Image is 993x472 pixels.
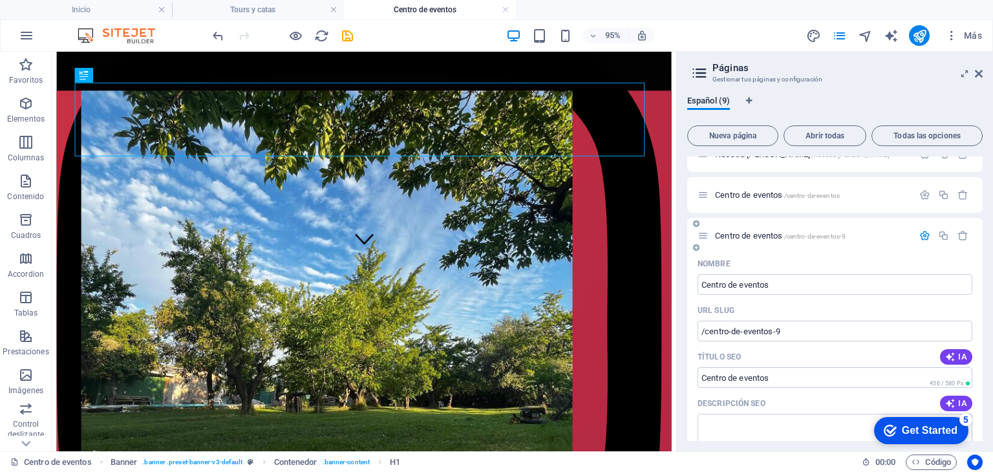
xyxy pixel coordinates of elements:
[583,28,629,43] button: 95%
[693,132,773,140] span: Nueva página
[698,398,765,409] p: Descripción SEO
[3,347,48,357] p: Prestaciones
[967,455,983,470] button: Usercentrics
[172,3,344,17] h4: Tours y catas
[687,93,730,111] span: Español (9)
[784,233,846,240] span: /centro-de-eventos-9
[875,455,895,470] span: 00 00
[862,455,896,470] h6: Tiempo de la sesión
[884,457,886,467] span: :
[957,230,968,241] div: Eliminar
[938,230,949,241] div: Duplicar
[38,14,94,26] div: Get Started
[211,28,226,43] i: Deshacer: Cambiar páginas (Ctrl+Z)
[930,380,963,387] span: 456 / 580 Px
[945,352,967,362] span: IA
[919,189,930,200] div: Configuración
[288,28,303,43] button: Haz clic para salir del modo de previsualización y seguir editando
[957,189,968,200] div: Eliminar
[832,28,847,43] i: Páginas (Ctrl+Alt+S)
[712,74,957,85] h3: Gestionar tus páginas y configuración
[871,125,983,146] button: Todas las opciones
[784,192,840,199] span: /centro-de-eventos
[7,114,45,124] p: Elementos
[698,414,972,456] textarea: El texto en los resultados de búsqueda y redes sociales
[111,455,138,470] span: Haz clic para seleccionar y doble clic para editar
[10,6,105,34] div: Get Started 5 items remaining, 0% complete
[142,455,242,470] span: . banner .preset-banner-v3-default
[945,398,967,409] span: IA
[323,455,370,470] span: . banner-content
[340,28,355,43] i: Guardar (Ctrl+S)
[784,125,866,146] button: Abrir todas
[339,28,355,43] button: save
[940,396,972,411] button: IA
[11,230,41,241] p: Cuadros
[344,3,516,17] h4: Centro de eventos
[10,455,92,470] a: Haz clic para cancelar la selección y doble clic para abrir páginas
[712,62,983,74] h2: Páginas
[8,153,45,163] p: Columnas
[715,190,840,200] span: Centro de eventos
[698,352,741,362] p: Título SEO
[831,28,847,43] button: pages
[909,25,930,46] button: publish
[603,28,623,43] h6: 95%
[390,455,400,470] span: Haz clic para seleccionar y doble clic para editar
[7,191,44,202] p: Contenido
[858,28,873,43] i: Navegador
[906,455,957,470] button: Código
[314,28,329,43] button: reload
[877,132,977,140] span: Todas las opciones
[8,269,44,279] p: Accordion
[912,455,951,470] span: Código
[806,28,821,43] i: Diseño (Ctrl+Alt+Y)
[74,28,171,43] img: Editor Logo
[927,379,972,388] span: Longitud de píxeles calculada en los resultados de búsqueda
[698,367,972,388] input: El título de la página en los resultados de búsqueda y en las pestañas del navegador
[698,398,765,409] label: El texto en los resultados de búsqueda y redes sociales
[698,352,741,362] label: El título de la página en los resultados de búsqueda y en las pestañas del navegador
[945,29,982,42] span: Más
[912,28,927,43] i: Publicar
[687,96,983,120] div: Pestañas de idiomas
[314,28,329,43] i: Volver a cargar página
[14,308,38,318] p: Tablas
[789,132,860,140] span: Abrir todas
[698,259,731,269] p: Nombre
[940,349,972,365] button: IA
[248,458,253,466] i: Este elemento es un preajuste personalizable
[711,231,913,240] div: Centro de eventos/centro-de-eventos-9
[806,28,821,43] button: design
[919,230,930,241] div: Configuración
[857,28,873,43] button: navigator
[698,305,734,316] p: URL SLUG
[883,28,899,43] button: text_generator
[8,385,43,396] p: Imágenes
[940,25,987,46] button: Más
[96,3,109,16] div: 5
[274,455,317,470] span: Haz clic para seleccionar y doble clic para editar
[210,28,226,43] button: undo
[938,189,949,200] div: Duplicar
[9,75,43,85] p: Favoritos
[111,455,401,470] nav: breadcrumb
[884,28,899,43] i: AI Writer
[715,231,846,241] span: Centro de eventos
[711,191,913,199] div: Centro de eventos/centro-de-eventos
[687,125,778,146] button: Nueva página
[636,30,648,41] i: Al redimensionar, ajustar el nivel de zoom automáticamente para ajustarse al dispositivo elegido.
